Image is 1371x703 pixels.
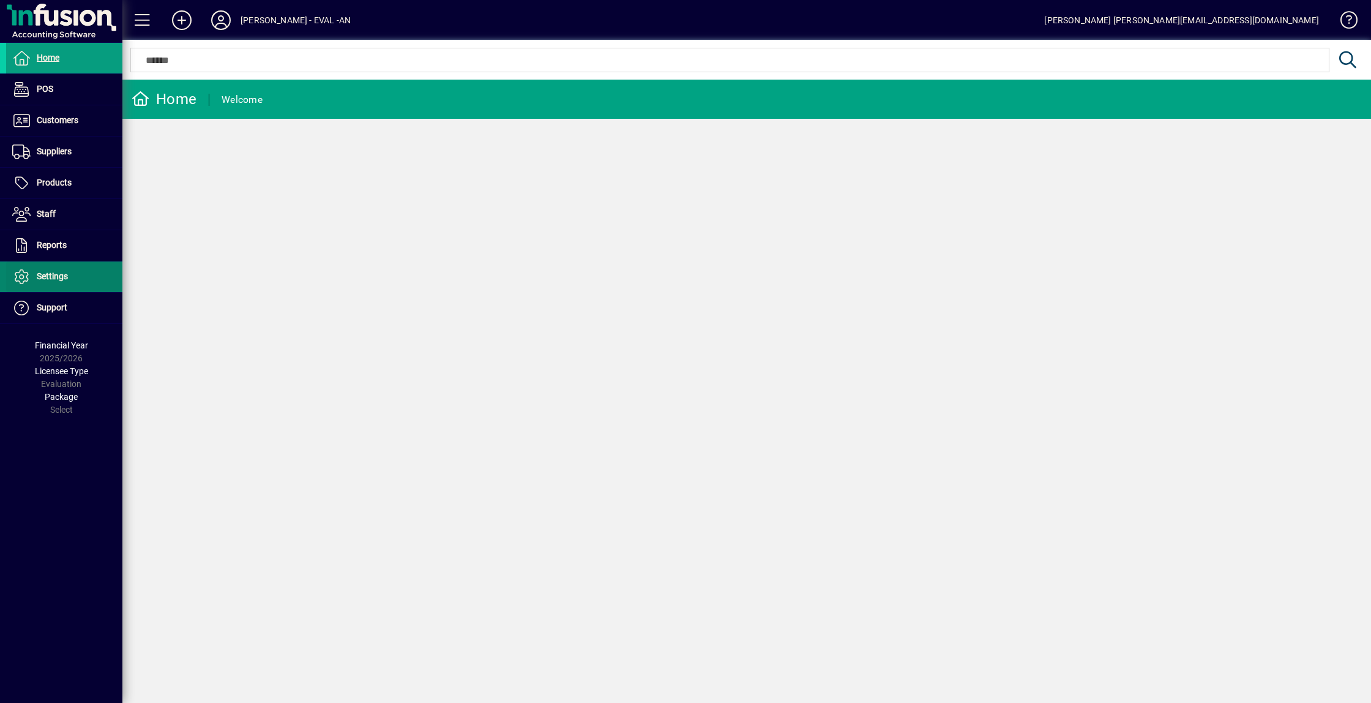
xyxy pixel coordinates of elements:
span: Settings [37,271,68,281]
span: Suppliers [37,146,72,156]
a: Staff [6,199,122,230]
span: Financial Year [35,340,88,350]
span: Home [37,53,59,62]
a: Support [6,293,122,323]
a: Products [6,168,122,198]
span: Customers [37,115,78,125]
span: Products [37,178,72,187]
div: [PERSON_NAME] [PERSON_NAME][EMAIL_ADDRESS][DOMAIN_NAME] [1044,10,1319,30]
div: [PERSON_NAME] - EVAL -AN [241,10,351,30]
a: Knowledge Base [1331,2,1356,42]
button: Profile [201,9,241,31]
div: Home [132,89,196,109]
span: Licensee Type [35,366,88,376]
span: Support [37,303,67,312]
span: POS [37,84,53,94]
a: Settings [6,261,122,292]
a: Reports [6,230,122,261]
span: Reports [37,240,67,250]
a: Customers [6,105,122,136]
div: Welcome [222,90,263,110]
span: Package [45,392,78,402]
span: Staff [37,209,56,219]
button: Add [162,9,201,31]
a: POS [6,74,122,105]
a: Suppliers [6,137,122,167]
